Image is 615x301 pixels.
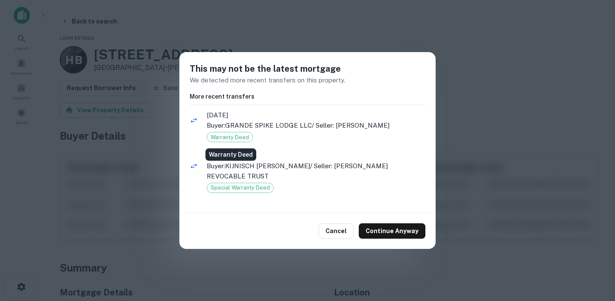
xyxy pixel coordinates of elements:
[572,233,615,274] iframe: Chat Widget
[190,75,425,85] p: We detected more recent transfers on this property.
[205,149,256,161] div: Warranty Deed
[207,132,253,142] div: Warranty Deed
[207,151,425,161] span: [DATE]
[359,223,425,239] button: Continue Anyway
[207,110,425,120] span: [DATE]
[207,161,425,181] p: Buyer: KIJNISCH [PERSON_NAME] / Seller: [PERSON_NAME] REVOCABLE TRUST
[207,120,425,131] p: Buyer: GRANDE SPIKE LODGE LLC / Seller: [PERSON_NAME]
[207,183,274,193] div: Special Warranty Deed
[207,133,252,142] span: Warranty Deed
[190,92,425,101] h6: More recent transfers
[207,184,273,192] span: Special Warranty Deed
[190,62,425,75] h5: This may not be the latest mortgage
[319,223,354,239] button: Cancel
